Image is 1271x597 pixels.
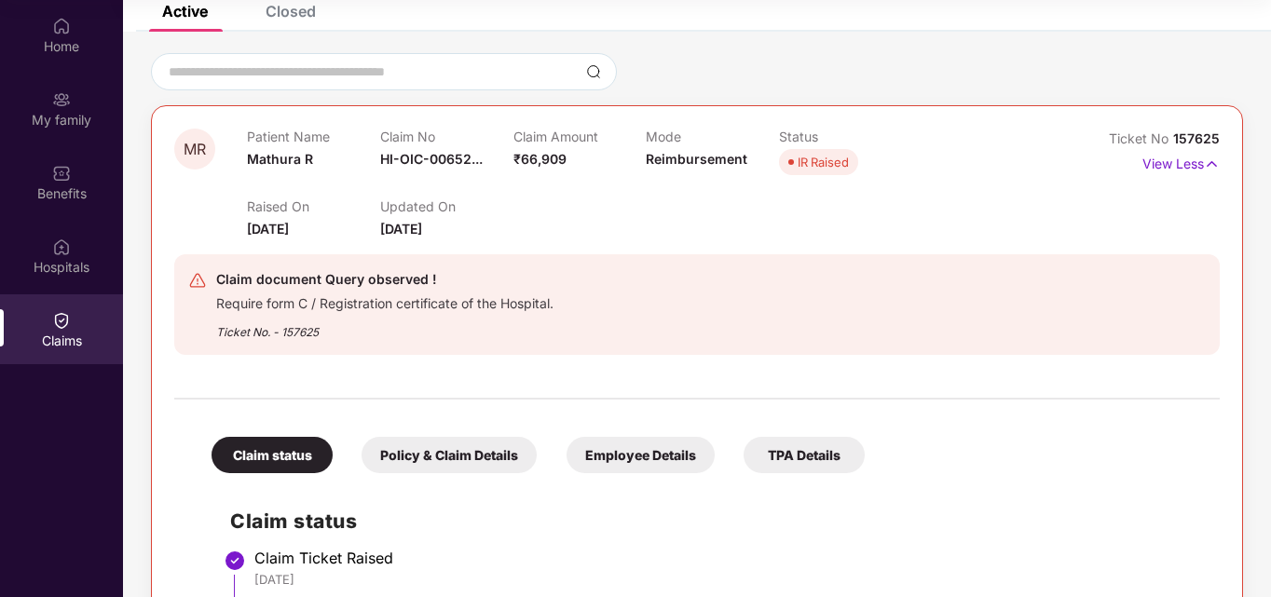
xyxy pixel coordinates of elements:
[513,129,647,144] p: Claim Amount
[362,437,537,473] div: Policy & Claim Details
[247,221,289,237] span: [DATE]
[254,549,1201,567] div: Claim Ticket Raised
[744,437,865,473] div: TPA Details
[216,312,553,341] div: Ticket No. - 157625
[52,17,71,35] img: svg+xml;base64,PHN2ZyBpZD0iSG9tZSIgeG1sbnM9Imh0dHA6Ly93d3cudzMub3JnLzIwMDAvc3ZnIiB3aWR0aD0iMjAiIG...
[162,2,208,20] div: Active
[266,2,316,20] div: Closed
[1173,130,1220,146] span: 157625
[254,571,1201,588] div: [DATE]
[224,550,246,572] img: svg+xml;base64,PHN2ZyBpZD0iU3RlcC1Eb25lLTMyeDMyIiB4bWxucz0iaHR0cDovL3d3dy53My5vcmcvMjAwMC9zdmciIH...
[230,506,1201,536] h2: Claim status
[52,311,71,330] img: svg+xml;base64,PHN2ZyBpZD0iQ2xhaW0iIHhtbG5zPSJodHRwOi8vd3d3LnczLm9yZy8yMDAwL3N2ZyIgd2lkdGg9IjIwIi...
[212,437,333,473] div: Claim status
[646,129,779,144] p: Mode
[380,151,483,167] span: HI-OIC-00652...
[1204,154,1220,174] img: svg+xml;base64,PHN2ZyB4bWxucz0iaHR0cDovL3d3dy53My5vcmcvMjAwMC9zdmciIHdpZHRoPSIxNyIgaGVpZ2h0PSIxNy...
[216,268,553,291] div: Claim document Query observed !
[1142,149,1220,174] p: View Less
[247,198,380,214] p: Raised On
[52,90,71,109] img: svg+xml;base64,PHN2ZyB3aWR0aD0iMjAiIGhlaWdodD0iMjAiIHZpZXdCb3g9IjAgMCAyMCAyMCIgZmlsbD0ibm9uZSIgeG...
[247,129,380,144] p: Patient Name
[184,142,206,157] span: MR
[779,129,912,144] p: Status
[567,437,715,473] div: Employee Details
[188,271,207,290] img: svg+xml;base64,PHN2ZyB4bWxucz0iaHR0cDovL3d3dy53My5vcmcvMjAwMC9zdmciIHdpZHRoPSIyNCIgaGVpZ2h0PSIyNC...
[513,151,567,167] span: ₹66,909
[247,151,313,167] span: Mathura R
[798,153,849,171] div: IR Raised
[380,198,513,214] p: Updated On
[52,237,71,256] img: svg+xml;base64,PHN2ZyBpZD0iSG9zcGl0YWxzIiB4bWxucz0iaHR0cDovL3d3dy53My5vcmcvMjAwMC9zdmciIHdpZHRoPS...
[586,64,601,79] img: svg+xml;base64,PHN2ZyBpZD0iU2VhcmNoLTMyeDMyIiB4bWxucz0iaHR0cDovL3d3dy53My5vcmcvMjAwMC9zdmciIHdpZH...
[1109,130,1173,146] span: Ticket No
[380,221,422,237] span: [DATE]
[646,151,747,167] span: Reimbursement
[216,291,553,312] div: Require form C / Registration certificate of the Hospital.
[52,164,71,183] img: svg+xml;base64,PHN2ZyBpZD0iQmVuZWZpdHMiIHhtbG5zPSJodHRwOi8vd3d3LnczLm9yZy8yMDAwL3N2ZyIgd2lkdGg9Ij...
[380,129,513,144] p: Claim No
